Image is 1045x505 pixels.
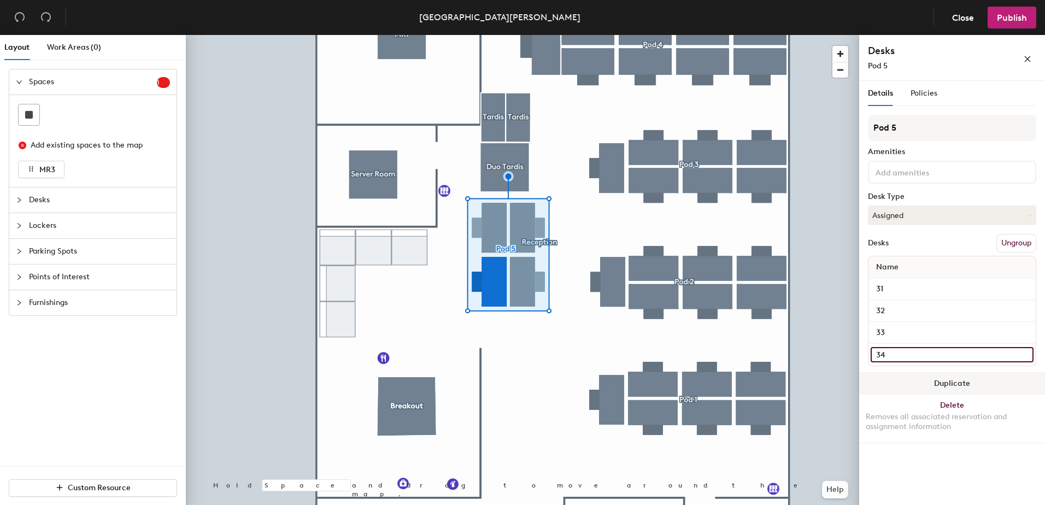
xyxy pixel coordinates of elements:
button: Publish [988,7,1036,28]
span: collapsed [16,300,22,306]
span: collapsed [16,274,22,280]
span: collapsed [16,197,22,203]
button: DeleteRemoves all associated reservation and assignment information [859,395,1045,443]
span: Furnishings [29,290,170,315]
span: Work Areas (0) [47,43,101,52]
span: Spaces [29,69,157,95]
button: MR3 [18,161,64,178]
input: Unnamed desk [871,303,1034,319]
span: Name [871,257,904,277]
span: Close [952,13,974,23]
span: MR3 [39,165,55,174]
div: Amenities [868,148,1036,156]
div: Add existing spaces to the map [31,139,161,151]
span: close-circle [19,142,26,149]
h4: Desks [868,44,988,58]
span: undo [14,11,25,22]
span: collapsed [16,222,22,229]
div: Removes all associated reservation and assignment information [866,412,1038,432]
span: Desks [29,187,170,213]
input: Unnamed desk [871,325,1034,340]
input: Unnamed desk [871,281,1034,297]
button: Close [943,7,983,28]
span: expanded [16,79,22,85]
button: Ungroup [996,234,1036,252]
span: Pod 5 [868,61,888,71]
button: Assigned [868,205,1036,225]
sup: 1 [157,77,170,88]
div: Desks [868,239,889,248]
span: Parking Spots [29,239,170,264]
button: Duplicate [859,373,1045,395]
div: Desk Type [868,192,1036,201]
input: Unnamed desk [871,347,1034,362]
div: [GEOGRAPHIC_DATA][PERSON_NAME] [419,10,580,24]
span: Lockers [29,213,170,238]
span: Layout [4,43,30,52]
span: Publish [997,13,1027,23]
span: Policies [911,89,937,98]
span: Custom Resource [68,483,131,492]
span: close [1024,55,1031,63]
button: Undo (⌘ + Z) [9,7,31,28]
span: Points of Interest [29,265,170,290]
button: Help [822,481,848,498]
span: collapsed [16,248,22,255]
button: Custom Resource [9,479,177,497]
button: Redo (⌘ + ⇧ + Z) [35,7,57,28]
span: 1 [157,79,170,86]
span: Details [868,89,893,98]
input: Add amenities [873,165,972,178]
